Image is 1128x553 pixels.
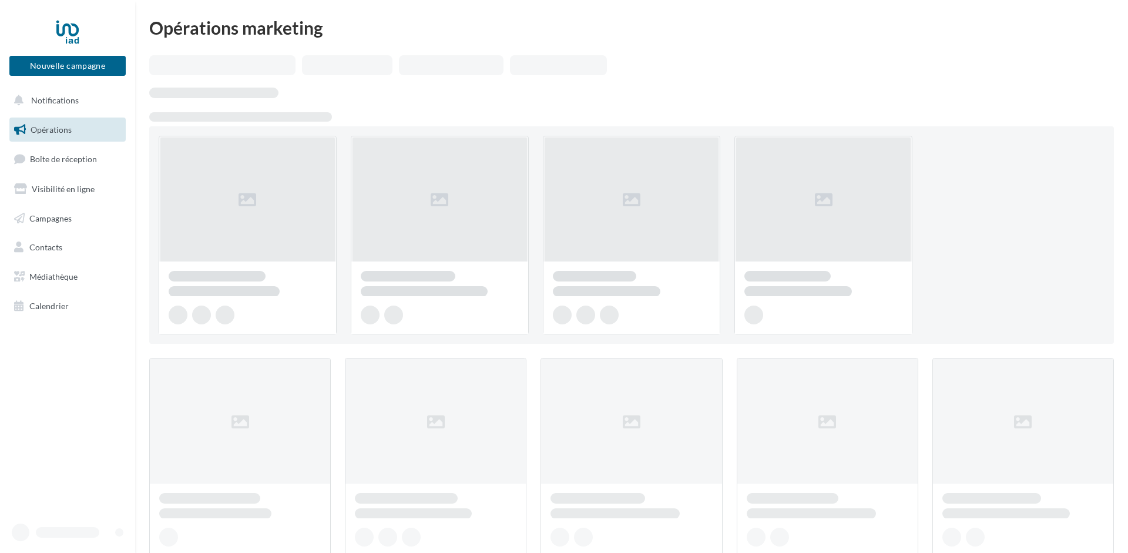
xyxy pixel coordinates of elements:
span: Calendrier [29,301,69,311]
a: Boîte de réception [7,146,128,172]
span: Campagnes [29,213,72,223]
span: Boîte de réception [30,154,97,164]
button: Nouvelle campagne [9,56,126,76]
span: Médiathèque [29,272,78,281]
a: Opérations [7,118,128,142]
a: Contacts [7,235,128,260]
span: Contacts [29,242,62,252]
a: Médiathèque [7,264,128,289]
span: Notifications [31,95,79,105]
span: Visibilité en ligne [32,184,95,194]
a: Visibilité en ligne [7,177,128,202]
button: Notifications [7,88,123,113]
a: Calendrier [7,294,128,319]
div: Opérations marketing [149,19,1114,36]
a: Campagnes [7,206,128,231]
span: Opérations [31,125,72,135]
